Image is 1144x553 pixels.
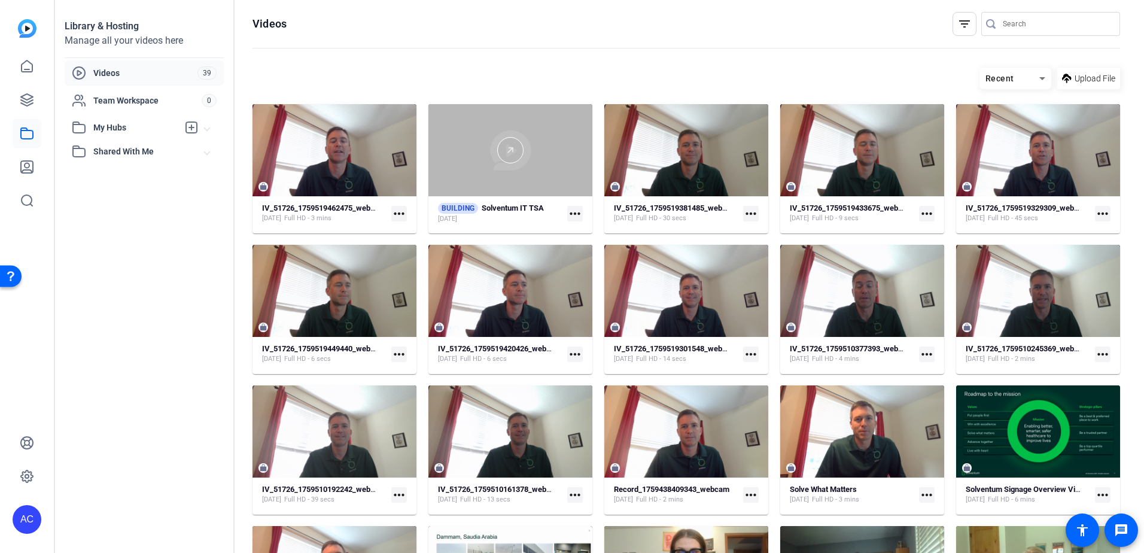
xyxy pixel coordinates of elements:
span: Videos [93,67,197,79]
span: Full HD - 6 secs [460,354,507,364]
mat-icon: more_horiz [919,206,935,221]
span: Full HD - 6 mins [988,495,1035,505]
span: [DATE] [966,354,985,364]
a: IV_51726_1759519301548_webcam[DATE]Full HD - 14 secs [614,344,738,364]
mat-icon: more_horiz [567,347,583,362]
span: Full HD - 6 secs [284,354,331,364]
span: [DATE] [262,495,281,505]
a: IV_51726_1759519449440_webcam[DATE]Full HD - 6 secs [262,344,387,364]
mat-icon: more_horiz [567,206,583,221]
a: IV_51726_1759510377393_webcam[DATE]Full HD - 4 mins [790,344,914,364]
mat-icon: more_horiz [391,487,407,503]
strong: IV_51726_1759519329309_webcam [966,203,1089,212]
span: Full HD - 9 secs [812,214,859,223]
strong: IV_51726_1759519381485_webcam [614,203,737,212]
span: BUILDING [438,203,478,214]
span: Full HD - 2 mins [636,495,683,505]
span: Full HD - 2 mins [988,354,1035,364]
strong: IV_51726_1759510192242_webcam [262,485,385,494]
div: Library & Hosting [65,19,224,34]
span: Shared With Me [93,145,205,158]
mat-icon: more_horiz [743,487,759,503]
span: Full HD - 3 mins [812,495,859,505]
input: Search [1003,17,1110,31]
mat-expansion-panel-header: My Hubs [65,116,224,139]
mat-icon: more_horiz [1095,206,1110,221]
strong: Solventum Signage Overview Video [966,485,1088,494]
span: My Hubs [93,121,178,134]
span: Full HD - 39 secs [284,495,334,505]
mat-icon: more_horiz [391,206,407,221]
h1: Videos [252,17,287,31]
mat-icon: message [1114,523,1128,537]
mat-icon: more_horiz [391,347,407,362]
span: [DATE] [262,354,281,364]
strong: Record_1759438409343_webcam [614,485,729,494]
span: Full HD - 13 secs [460,495,510,505]
mat-icon: more_horiz [1095,347,1110,362]
a: IV_51726_1759519420426_webcam[DATE]Full HD - 6 secs [438,344,562,364]
mat-icon: more_horiz [743,206,759,221]
mat-icon: accessibility [1075,523,1090,537]
span: [DATE] [262,214,281,223]
mat-icon: more_horiz [919,347,935,362]
a: IV_51726_1759510161378_webcam[DATE]Full HD - 13 secs [438,485,562,505]
span: Full HD - 4 mins [812,354,859,364]
span: Full HD - 45 secs [988,214,1038,223]
a: IV_51726_1759519381485_webcam[DATE]Full HD - 30 secs [614,203,738,223]
strong: IV_51726_1759519301548_webcam [614,344,737,353]
span: Full HD - 14 secs [636,354,686,364]
a: IV_51726_1759510245369_webcam[DATE]Full HD - 2 mins [966,344,1090,364]
span: [DATE] [438,354,457,364]
span: 0 [202,94,217,107]
strong: IV_51726_1759519462475_webcam [262,203,385,212]
span: Full HD - 3 mins [284,214,331,223]
button: Upload File [1057,68,1120,89]
span: [DATE] [790,354,809,364]
span: 39 [197,66,217,80]
strong: Solventum IT TSA [482,203,544,212]
mat-icon: more_horiz [919,487,935,503]
div: Manage all your videos here [65,34,224,48]
span: [DATE] [438,214,457,224]
a: Solve What Matters[DATE]Full HD - 3 mins [790,485,914,505]
span: [DATE] [790,495,809,505]
strong: IV_51726_1759519433675_webcam [790,203,913,212]
div: AC [13,505,41,534]
span: [DATE] [614,214,633,223]
mat-expansion-panel-header: Shared With Me [65,139,224,163]
span: Team Workspace [93,95,202,107]
mat-icon: filter_list [957,17,972,31]
span: [DATE] [966,495,985,505]
span: [DATE] [614,495,633,505]
strong: IV_51726_1759510245369_webcam [966,344,1089,353]
mat-icon: more_horiz [743,347,759,362]
span: [DATE] [438,495,457,505]
span: [DATE] [966,214,985,223]
mat-icon: more_horiz [567,487,583,503]
a: IV_51726_1759519329309_webcam[DATE]Full HD - 45 secs [966,203,1090,223]
span: Upload File [1075,72,1115,85]
a: IV_51726_1759519433675_webcam[DATE]Full HD - 9 secs [790,203,914,223]
strong: IV_51726_1759519449440_webcam [262,344,385,353]
strong: IV_51726_1759510161378_webcam [438,485,561,494]
span: [DATE] [614,354,633,364]
strong: IV_51726_1759519420426_webcam [438,344,561,353]
a: IV_51726_1759510192242_webcam[DATE]Full HD - 39 secs [262,485,387,505]
a: IV_51726_1759519462475_webcam[DATE]Full HD - 3 mins [262,203,387,223]
mat-icon: more_horiz [1095,487,1110,503]
a: Record_1759438409343_webcam[DATE]Full HD - 2 mins [614,485,738,505]
span: [DATE] [790,214,809,223]
span: Recent [985,74,1014,83]
a: BUILDINGSolventum IT TSA[DATE] [438,203,562,224]
span: Full HD - 30 secs [636,214,686,223]
strong: Solve What Matters [790,485,857,494]
img: blue-gradient.svg [18,19,36,38]
strong: IV_51726_1759510377393_webcam [790,344,913,353]
a: Solventum Signage Overview Video[DATE]Full HD - 6 mins [966,485,1090,505]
